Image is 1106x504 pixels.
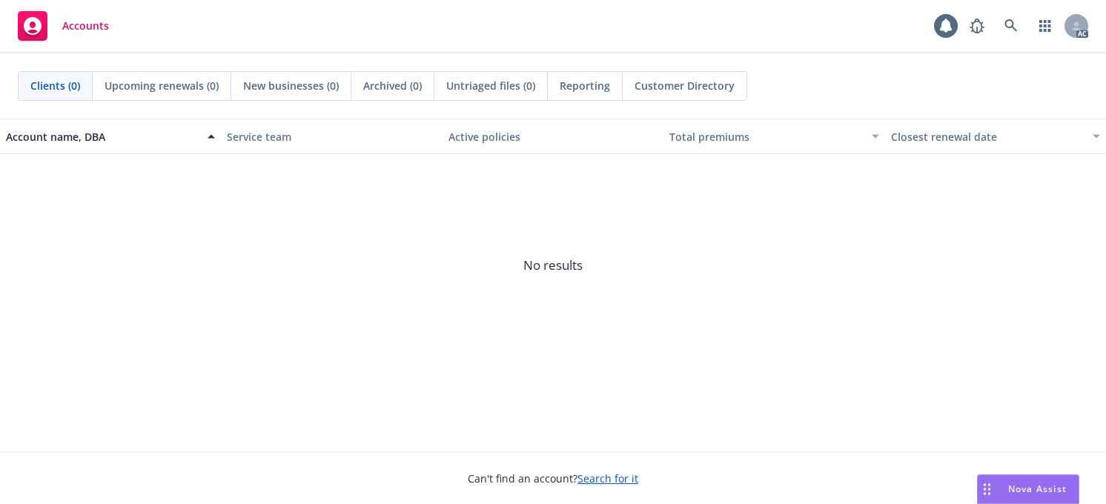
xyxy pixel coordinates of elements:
[560,78,610,93] span: Reporting
[669,129,862,145] div: Total premiums
[105,78,219,93] span: Upcoming renewals (0)
[221,119,442,154] button: Service team
[30,78,80,93] span: Clients (0)
[1008,483,1067,495] span: Nova Assist
[635,78,735,93] span: Customer Directory
[446,78,535,93] span: Untriaged files (0)
[62,20,109,32] span: Accounts
[443,119,663,154] button: Active policies
[363,78,422,93] span: Archived (0)
[891,129,1084,145] div: Closest renewal date
[885,119,1106,154] button: Closest renewal date
[663,119,884,154] button: Total premiums
[12,5,115,47] a: Accounts
[448,129,658,145] div: Active policies
[227,129,436,145] div: Service team
[962,11,992,41] a: Report a Bug
[1030,11,1060,41] a: Switch app
[978,475,996,503] div: Drag to move
[243,78,339,93] span: New businesses (0)
[6,129,199,145] div: Account name, DBA
[468,471,638,486] span: Can't find an account?
[977,474,1079,504] button: Nova Assist
[577,471,638,485] a: Search for it
[996,11,1026,41] a: Search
